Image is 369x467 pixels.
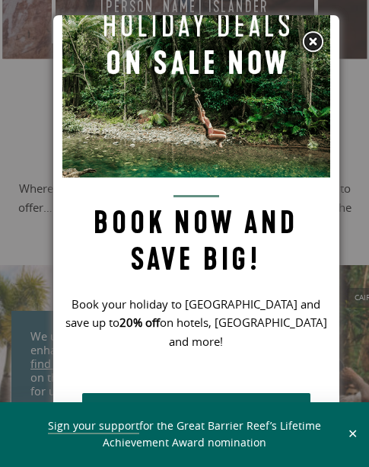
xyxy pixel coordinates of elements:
[62,195,330,278] h2: Book now and save big!
[62,295,330,350] p: Book your holiday to [GEOGRAPHIC_DATA] and save up to on hotels, [GEOGRAPHIC_DATA] and more!
[82,393,310,439] button: Book Now
[48,418,139,434] a: Sign your support
[119,315,160,330] strong: 20% off
[344,427,361,441] button: Close
[301,30,324,53] img: Close
[48,418,321,450] span: for the Great Barrier Reef’s Lifetime Achievement Award nomination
